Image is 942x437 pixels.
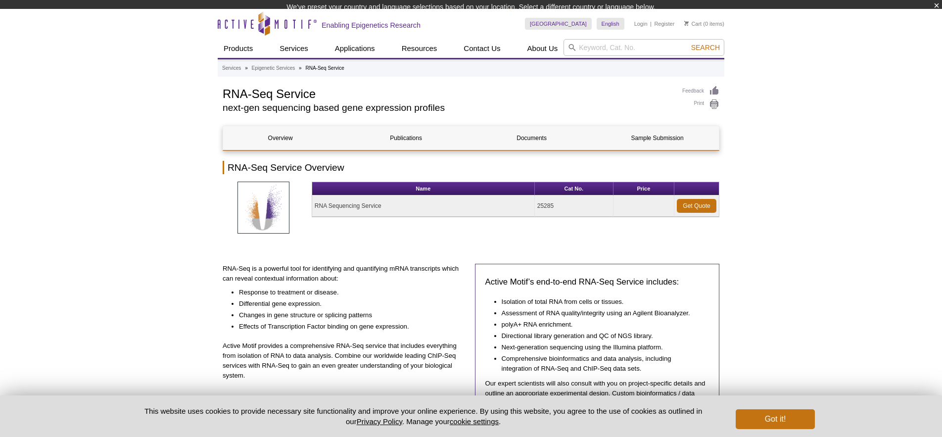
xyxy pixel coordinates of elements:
li: RNA-Seq Service [305,65,344,71]
li: Comprehensive bioinformatics and data analysis, including integration of RNA-Seq and ChIP-Seq dat... [502,352,700,374]
li: » [299,65,302,71]
a: [GEOGRAPHIC_DATA] [525,18,592,30]
a: Feedback [682,86,719,97]
a: Products [218,39,259,58]
button: Search [688,43,723,52]
img: Change Here [511,7,537,31]
a: Get Quote [677,199,716,213]
li: Isolation of total RNA from cells or tissues. [502,295,700,307]
a: Resources [396,39,443,58]
a: Services [274,39,314,58]
a: Documents [474,126,589,150]
a: Privacy Policy [357,417,402,426]
li: (0 items) [684,18,724,30]
li: Differential gene expression. [239,297,458,309]
h2: Enabling Epigenetics Research [322,21,421,30]
h3: Active Motif’s end-to-end RNA-Seq Service includes: [485,276,709,288]
a: Login [634,20,648,27]
li: polyA+ RNA enrichment. [502,318,700,330]
a: Print [682,99,719,110]
h1: RNA-Seq Service [223,86,672,100]
p: RNA-Seq is a powerful tool for identifying and quantifying mRNA transcripts which can reveal cont... [223,264,468,284]
th: Name [312,182,535,195]
li: Response to treatment or disease. [239,286,458,297]
a: English [597,18,624,30]
a: Overview [223,126,337,150]
li: Effects of Transcription Factor binding on gene expression. [239,320,458,332]
a: Contact Us [458,39,506,58]
a: Publications [349,126,463,150]
img: RNA-Seq Services [237,182,289,234]
li: Next-generation sequencing using the Illumina platform. [502,341,700,352]
h2: next-gen sequencing based gene expression profiles [223,103,672,112]
button: Got it! [736,409,815,429]
button: cookie settings [450,417,499,426]
a: Services [222,64,241,73]
li: » [245,65,248,71]
td: 25285 [535,195,613,217]
p: This website uses cookies to provide necessary site functionality and improve your online experie... [127,406,719,427]
th: Cat No. [535,182,613,195]
td: RNA Sequencing Service [312,195,535,217]
a: Applications [329,39,381,58]
img: Your Cart [684,21,689,26]
p: Active Motif provides a comprehensive RNA-Seq service that includes everything from isolation of ... [223,341,468,381]
h2: RNA-Seq Service Overview [223,161,719,174]
a: Epigenetic Services [251,64,295,73]
p: Our expert scientists will also consult with you on project-specific details and outline an appro... [485,379,709,408]
li: Directional library generation and QC of NGS library. [502,330,700,341]
a: About Us [521,39,564,58]
a: Register [654,20,674,27]
li: Assessment of RNA quality/integrity using an Agilent Bioanalyzer. [502,307,700,318]
li: Changes in gene structure or splicing patterns [239,309,458,320]
a: Sample Submission [600,126,714,150]
th: Price [613,182,674,195]
li: | [650,18,652,30]
input: Keyword, Cat. No. [564,39,724,56]
span: Search [691,44,720,51]
a: Cart [684,20,702,27]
